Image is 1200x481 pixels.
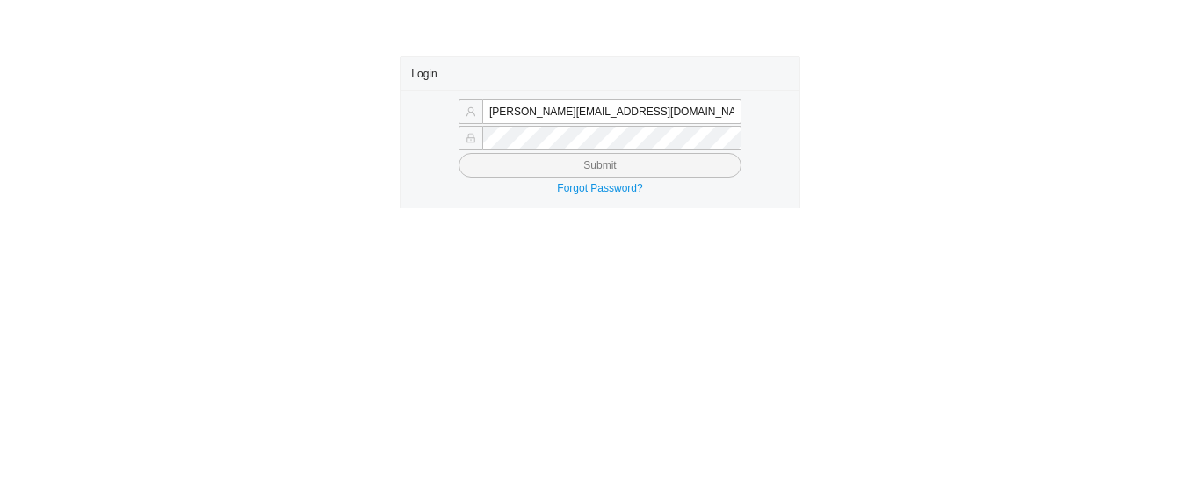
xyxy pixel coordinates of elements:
span: user [466,106,476,117]
button: Submit [459,153,741,178]
a: Forgot Password? [557,182,642,194]
input: Email [482,99,741,124]
span: lock [466,133,476,143]
div: Login [411,57,788,90]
